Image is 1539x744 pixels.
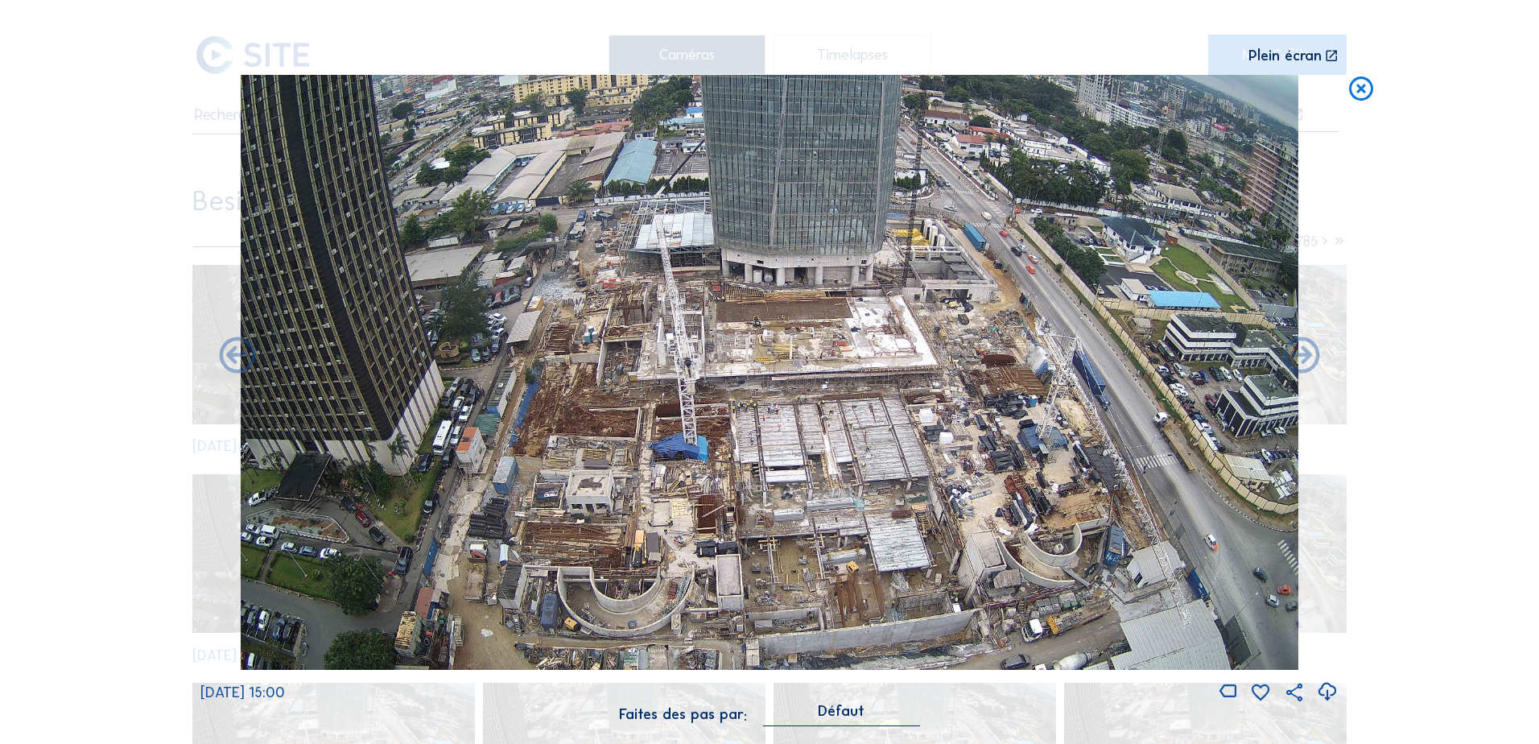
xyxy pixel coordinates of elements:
div: Défaut [818,704,864,718]
div: Faites des pas par: [619,707,747,721]
div: Plein écran [1248,48,1322,64]
i: Back [1280,335,1323,378]
i: Forward [216,335,259,378]
img: Image [241,75,1298,670]
span: [DATE] 15:00 [200,684,285,701]
div: Défaut [763,704,920,725]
